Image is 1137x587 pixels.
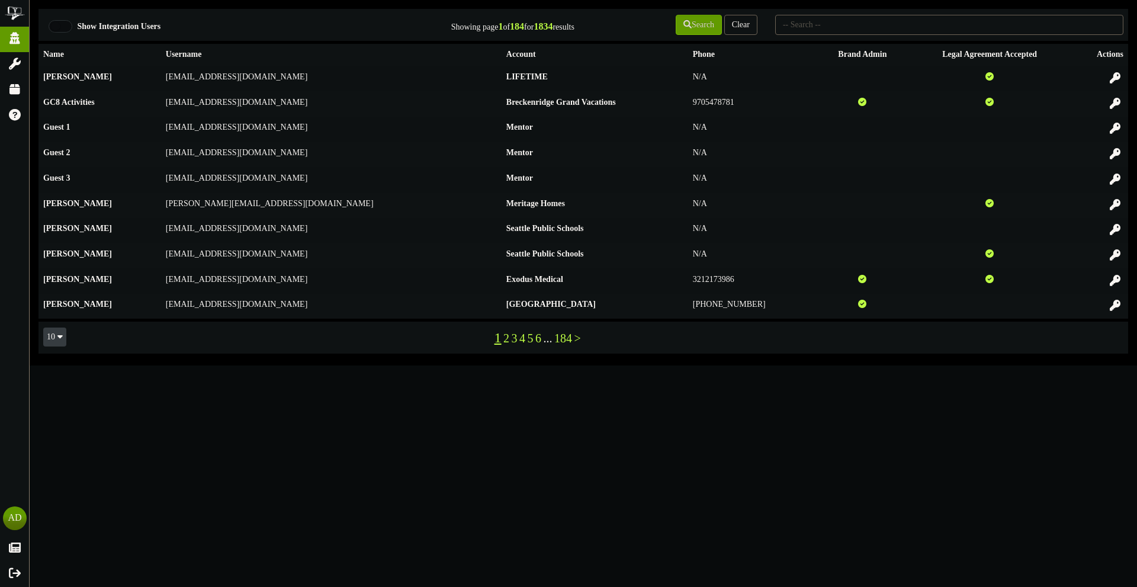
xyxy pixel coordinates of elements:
[161,294,502,319] td: [EMAIL_ADDRESS][DOMAIN_NAME]
[38,193,161,218] th: [PERSON_NAME]
[1071,44,1128,66] th: Actions
[688,243,817,268] td: N/A
[688,218,817,243] td: N/A
[38,91,161,117] th: GC8 Activities
[38,142,161,168] th: Guest 2
[502,167,688,193] th: Mentor
[400,14,583,34] div: Showing page of for results
[38,44,161,66] th: Name
[161,142,502,168] td: [EMAIL_ADDRESS][DOMAIN_NAME]
[161,167,502,193] td: [EMAIL_ADDRESS][DOMAIN_NAME]
[535,332,541,345] a: 6
[502,218,688,243] th: Seattle Public Schools
[3,506,27,530] div: AD
[43,328,66,347] button: 10
[688,167,817,193] td: N/A
[502,66,688,91] th: LIFETIME
[161,91,502,117] td: [EMAIL_ADDRESS][DOMAIN_NAME]
[512,332,518,345] a: 3
[688,66,817,91] td: N/A
[528,332,534,345] a: 5
[817,44,908,66] th: Brand Admin
[502,142,688,168] th: Mentor
[69,21,161,33] label: Show Integration Users
[676,15,722,35] button: Search
[574,332,581,345] a: >
[502,243,688,268] th: Seattle Public Schools
[544,332,553,345] a: ...
[688,44,817,66] th: Phone
[502,117,688,142] th: Mentor
[38,66,161,91] th: [PERSON_NAME]
[510,21,524,31] strong: 184
[908,44,1071,66] th: Legal Agreement Accepted
[688,117,817,142] td: N/A
[519,332,525,345] a: 4
[534,21,553,31] strong: 1834
[498,21,503,31] strong: 1
[724,15,757,35] button: Clear
[161,117,502,142] td: [EMAIL_ADDRESS][DOMAIN_NAME]
[688,268,817,294] td: 3212173986
[554,332,572,345] a: 184
[688,91,817,117] td: 9705478781
[688,142,817,168] td: N/A
[161,44,502,66] th: Username
[688,294,817,319] td: [PHONE_NUMBER]
[502,44,688,66] th: Account
[502,193,688,218] th: Meritage Homes
[38,243,161,268] th: [PERSON_NAME]
[494,330,502,345] a: 1
[775,15,1123,35] input: -- Search --
[161,268,502,294] td: [EMAIL_ADDRESS][DOMAIN_NAME]
[38,294,161,319] th: [PERSON_NAME]
[38,117,161,142] th: Guest 1
[161,66,502,91] td: [EMAIL_ADDRESS][DOMAIN_NAME]
[38,268,161,294] th: [PERSON_NAME]
[502,91,688,117] th: Breckenridge Grand Vacations
[38,218,161,243] th: [PERSON_NAME]
[503,332,509,345] a: 2
[161,193,502,218] td: [PERSON_NAME][EMAIL_ADDRESS][DOMAIN_NAME]
[688,193,817,218] td: N/A
[502,268,688,294] th: Exodus Medical
[161,243,502,268] td: [EMAIL_ADDRESS][DOMAIN_NAME]
[161,218,502,243] td: [EMAIL_ADDRESS][DOMAIN_NAME]
[502,294,688,319] th: [GEOGRAPHIC_DATA]
[38,167,161,193] th: Guest 3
